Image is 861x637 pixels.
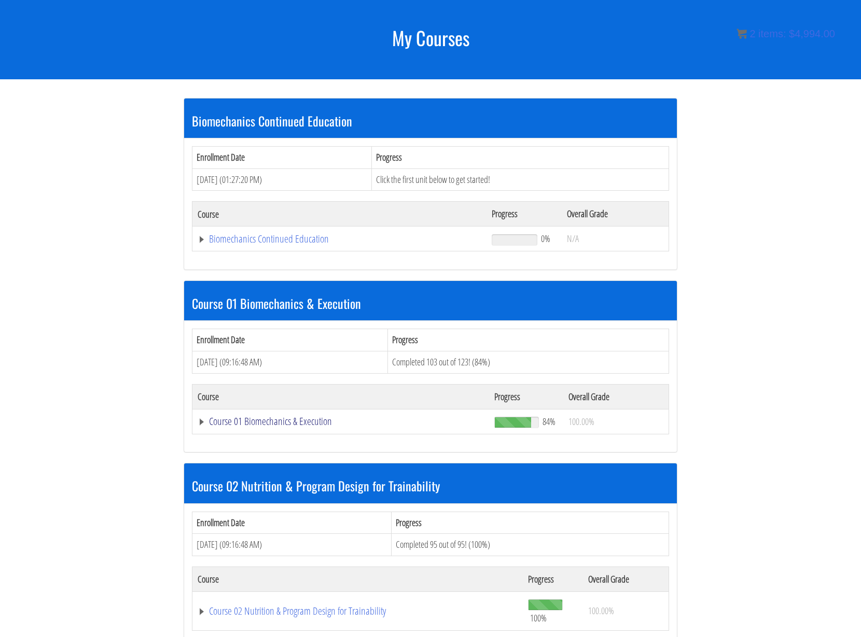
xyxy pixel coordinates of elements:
[789,28,835,39] bdi: 4,994.00
[737,29,747,39] img: icon11.png
[530,612,547,624] span: 100%
[192,202,487,227] th: Course
[192,534,392,556] td: [DATE] (09:16:48 AM)
[192,384,489,409] th: Course
[192,479,669,492] h3: Course 02 Nutrition & Program Design for Trainability
[198,606,518,616] a: Course 02 Nutrition & Program Design for Trainability
[489,384,563,409] th: Progress
[749,28,755,39] span: 2
[387,329,669,351] th: Progress
[198,416,484,427] a: Course 01 Biomechanics & Execution
[563,409,669,434] td: 100.00%
[192,114,669,128] h3: Biomechanics Continued Education
[523,567,583,591] th: Progress
[562,202,669,227] th: Overall Grade
[192,512,392,534] th: Enrollment Date
[563,384,669,409] th: Overall Grade
[583,567,669,591] th: Overall Grade
[541,233,550,244] span: 0%
[192,168,372,191] td: [DATE] (01:27:20 PM)
[371,168,669,191] td: Click the first unit below to get started!
[371,146,669,168] th: Progress
[392,534,669,556] td: Completed 95 out of 95! (100%)
[789,28,795,39] span: $
[737,28,835,39] a: 2 items: $4,994.00
[392,512,669,534] th: Progress
[198,234,481,244] a: Biomechanics Continued Education
[387,351,669,373] td: Completed 103 out of 123! (84%)
[487,202,562,227] th: Progress
[192,329,388,351] th: Enrollment Date
[192,567,523,591] th: Course
[192,146,372,168] th: Enrollment Date
[562,227,669,251] td: N/A
[192,296,669,310] h3: Course 01 Biomechanics & Execution
[758,28,786,39] span: items:
[583,591,669,630] td: 100.00%
[192,351,388,373] td: [DATE] (09:16:48 AM)
[543,416,556,427] span: 84%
